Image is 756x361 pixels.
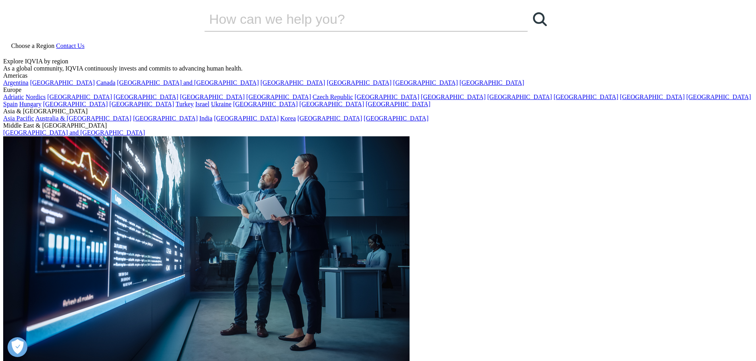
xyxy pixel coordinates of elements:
div: Explore IQVIA by region [3,58,753,65]
input: Search [204,7,505,31]
a: [GEOGRAPHIC_DATA] and [GEOGRAPHIC_DATA] [117,79,259,86]
a: [GEOGRAPHIC_DATA] [686,94,751,100]
a: Contact Us [56,42,85,49]
a: [GEOGRAPHIC_DATA] [30,79,95,86]
a: Search [528,7,552,31]
a: [GEOGRAPHIC_DATA] [180,94,244,100]
a: Turkey [175,101,194,107]
a: Ukraine [211,101,232,107]
a: Hungary [19,101,41,107]
a: [GEOGRAPHIC_DATA] [554,94,618,100]
a: Nordics [25,94,46,100]
a: [GEOGRAPHIC_DATA] [393,79,458,86]
a: [GEOGRAPHIC_DATA] [113,94,178,100]
a: Asia Pacific [3,115,34,122]
a: [GEOGRAPHIC_DATA] and [GEOGRAPHIC_DATA] [3,129,145,136]
span: Choose a Region [11,42,54,49]
a: Korea [280,115,296,122]
a: Australia & [GEOGRAPHIC_DATA] [35,115,131,122]
a: [GEOGRAPHIC_DATA] [233,101,298,107]
a: Spain [3,101,17,107]
div: Europe [3,86,753,94]
div: As a global community, IQVIA continuously invests and commits to advancing human health. [3,65,753,72]
a: Israel [195,101,210,107]
a: India [199,115,212,122]
a: [GEOGRAPHIC_DATA] [365,101,430,107]
a: [GEOGRAPHIC_DATA] [260,79,325,86]
a: [GEOGRAPHIC_DATA] [354,94,419,100]
a: [GEOGRAPHIC_DATA] [299,101,364,107]
a: [GEOGRAPHIC_DATA] [214,115,279,122]
div: Middle East & [GEOGRAPHIC_DATA] [3,122,753,129]
a: Argentina [3,79,29,86]
a: [GEOGRAPHIC_DATA] [620,94,685,100]
a: [GEOGRAPHIC_DATA] [246,94,311,100]
a: Czech Republic [313,94,353,100]
a: [GEOGRAPHIC_DATA] [364,115,429,122]
div: Asia & [GEOGRAPHIC_DATA] [3,108,753,115]
a: Adriatic [3,94,24,100]
svg: Search [533,12,547,26]
a: [GEOGRAPHIC_DATA] [47,94,112,100]
div: Americas [3,72,753,79]
a: Canada [96,79,115,86]
a: [GEOGRAPHIC_DATA] [460,79,524,86]
a: [GEOGRAPHIC_DATA] [487,94,552,100]
a: [GEOGRAPHIC_DATA] [110,101,174,107]
a: [GEOGRAPHIC_DATA] [327,79,391,86]
a: [GEOGRAPHIC_DATA] [297,115,362,122]
a: [GEOGRAPHIC_DATA] [421,94,486,100]
button: Open Preferences [8,337,27,357]
a: [GEOGRAPHIC_DATA] [43,101,108,107]
a: [GEOGRAPHIC_DATA] [133,115,198,122]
